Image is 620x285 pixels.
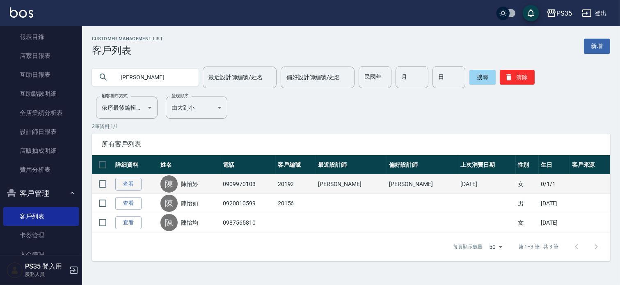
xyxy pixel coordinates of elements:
[3,122,79,141] a: 設計師日報表
[516,194,539,213] td: 男
[3,46,79,65] a: 店家日報表
[115,216,142,229] a: 查看
[584,39,610,54] a: 新增
[453,243,483,251] p: 每頁顯示數量
[92,123,610,130] p: 3 筆資料, 1 / 1
[500,70,535,85] button: 清除
[276,194,316,213] td: 20156
[160,175,178,193] div: 陳
[539,175,570,194] td: 0/1/1
[92,36,163,41] h2: Customer Management List
[316,175,387,194] td: [PERSON_NAME]
[458,175,516,194] td: [DATE]
[181,218,198,227] a: 陳怡均
[539,155,570,175] th: 生日
[221,194,275,213] td: 0920810599
[7,262,23,278] img: Person
[458,155,516,175] th: 上次消費日期
[469,70,496,85] button: 搜尋
[25,271,67,278] p: 服務人員
[3,183,79,204] button: 客戶管理
[539,194,570,213] td: [DATE]
[96,97,158,119] div: 依序最後編輯時間
[3,103,79,122] a: 全店業績分析表
[221,175,275,194] td: 0909970103
[160,214,178,231] div: 陳
[158,155,221,175] th: 姓名
[172,93,189,99] label: 呈現順序
[3,141,79,160] a: 店販抽成明細
[539,213,570,232] td: [DATE]
[516,175,539,194] td: 女
[3,207,79,226] a: 客戶列表
[102,93,128,99] label: 顧客排序方式
[166,97,227,119] div: 由大到小
[556,8,572,18] div: PS35
[221,213,275,232] td: 0987565810
[519,243,558,251] p: 第 1–3 筆 共 3 筆
[221,155,275,175] th: 電話
[160,195,178,212] div: 陳
[3,226,79,245] a: 卡券管理
[25,262,67,271] h5: PS35 登入用
[316,155,387,175] th: 最近設計師
[387,155,458,175] th: 偏好設計師
[276,175,316,194] td: 20192
[523,5,539,21] button: save
[181,199,198,207] a: 陳怡如
[115,178,142,191] a: 查看
[92,45,163,56] h3: 客戶列表
[516,213,539,232] td: 女
[181,180,198,188] a: 陳怡婷
[276,155,316,175] th: 客戶編號
[579,6,610,21] button: 登出
[113,155,158,175] th: 詳細資料
[387,175,458,194] td: [PERSON_NAME]
[3,84,79,103] a: 互助點數明細
[570,155,610,175] th: 客戶來源
[3,160,79,179] a: 費用分析表
[543,5,575,22] button: PS35
[10,7,33,18] img: Logo
[115,197,142,210] a: 查看
[486,236,506,258] div: 50
[516,155,539,175] th: 性別
[3,245,79,264] a: 入金管理
[102,140,600,148] span: 所有客戶列表
[3,28,79,46] a: 報表目錄
[115,66,192,88] input: 搜尋關鍵字
[3,65,79,84] a: 互助日報表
